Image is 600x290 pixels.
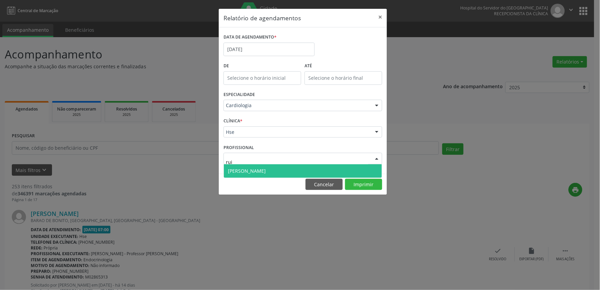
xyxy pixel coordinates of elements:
span: [PERSON_NAME] [228,168,266,174]
button: Cancelar [306,179,343,190]
span: Cardiologia [226,102,368,109]
label: ESPECIALIDADE [224,90,255,100]
input: Selecione um profissional [226,155,368,169]
button: Imprimir [345,179,382,190]
label: CLÍNICA [224,116,242,126]
input: Selecione uma data ou intervalo [224,43,315,56]
button: Close [373,9,387,25]
span: Hse [226,129,368,136]
label: DATA DE AGENDAMENTO [224,32,277,43]
label: De [224,61,301,71]
input: Selecione o horário inicial [224,71,301,85]
label: ATÉ [305,61,382,71]
label: PROFISSIONAL [224,142,254,153]
input: Selecione o horário final [305,71,382,85]
h5: Relatório de agendamentos [224,14,301,22]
